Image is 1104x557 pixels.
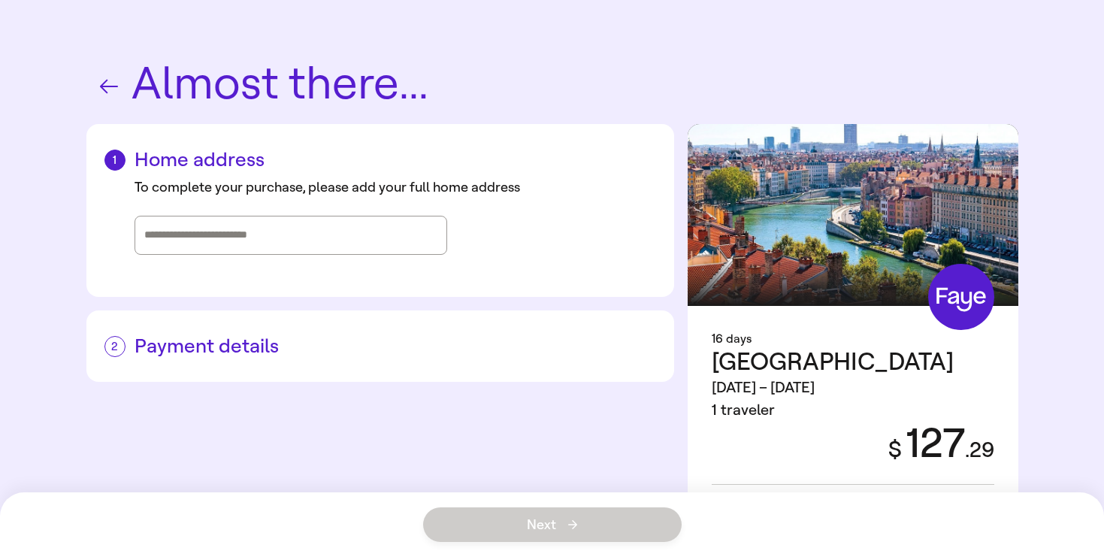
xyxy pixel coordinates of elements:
[870,422,994,466] div: 127
[712,377,954,399] div: [DATE] – [DATE]
[712,330,994,348] div: 16 days
[144,224,437,247] input: Street address, city, state
[965,437,994,462] span: . 29
[888,436,902,463] span: $
[712,347,954,376] span: [GEOGRAPHIC_DATA]
[104,148,656,171] h2: Home address
[86,60,1018,109] h1: Almost there...
[135,177,656,198] div: To complete your purchase, please add your full home address
[423,507,682,542] button: Next
[104,335,656,358] h2: Payment details
[712,399,954,422] div: 1 traveler
[527,518,577,531] span: Next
